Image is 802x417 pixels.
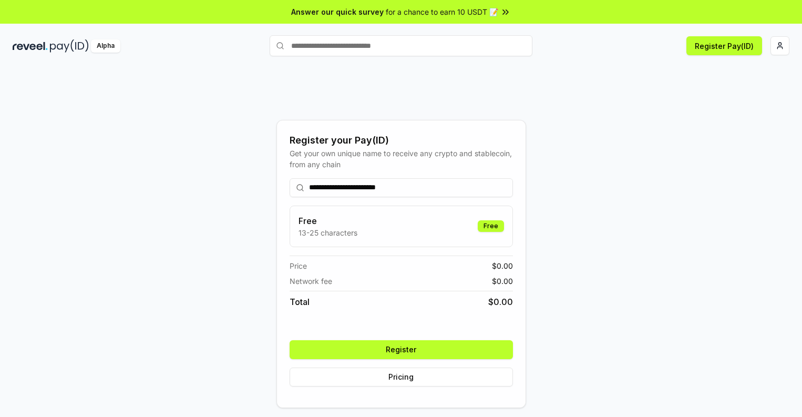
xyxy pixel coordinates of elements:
[492,260,513,271] span: $ 0.00
[290,296,310,308] span: Total
[290,368,513,387] button: Pricing
[290,340,513,359] button: Register
[13,39,48,53] img: reveel_dark
[478,220,504,232] div: Free
[492,276,513,287] span: $ 0.00
[290,133,513,148] div: Register your Pay(ID)
[290,148,513,170] div: Get your own unique name to receive any crypto and stablecoin, from any chain
[299,227,357,238] p: 13-25 characters
[291,6,384,17] span: Answer our quick survey
[290,260,307,271] span: Price
[386,6,498,17] span: for a chance to earn 10 USDT 📝
[488,296,513,308] span: $ 0.00
[686,36,762,55] button: Register Pay(ID)
[50,39,89,53] img: pay_id
[299,215,357,227] h3: Free
[91,39,120,53] div: Alpha
[290,276,332,287] span: Network fee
